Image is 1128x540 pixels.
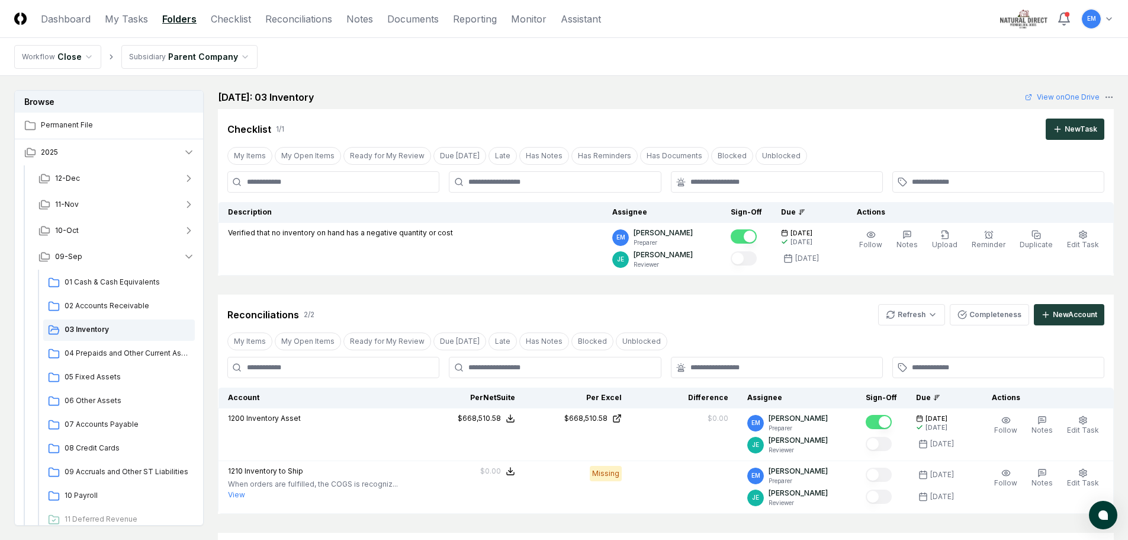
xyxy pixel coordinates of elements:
th: Sign-Off [721,202,772,223]
span: Duplicate [1020,240,1053,249]
div: $0.00 [480,466,501,477]
div: Account [228,392,409,403]
button: View [228,490,245,500]
span: 12-Dec [55,173,80,184]
button: Mark complete [866,437,892,451]
button: Upload [930,228,960,253]
a: 02 Accounts Receivable [43,296,195,317]
button: 11-Nov [29,191,204,218]
span: 1200 [228,414,245,423]
div: Reconciliations [227,308,299,322]
div: Due [781,207,828,218]
button: Has Documents [640,147,709,165]
a: Permanent File [15,113,204,139]
span: 10 Payroll [65,490,190,501]
button: Has Notes [519,147,569,165]
button: Follow [992,466,1020,491]
div: Workflow [22,52,55,62]
button: Refresh [878,304,945,325]
span: Edit Task [1067,478,1099,487]
span: Follow [859,240,882,249]
button: Due Today [433,147,486,165]
span: Edit Task [1067,240,1099,249]
button: Unblocked [616,333,667,350]
span: 09 Accruals and Other ST Liabilities [65,466,190,477]
a: Reconciliations [265,12,332,26]
span: Inventory Asset [246,414,301,423]
span: Notes [1031,478,1053,487]
a: 08 Credit Cards [43,438,195,459]
span: Edit Task [1067,426,1099,434]
p: Preparer [769,424,828,433]
p: Preparer [634,238,693,247]
div: Checklist [227,122,271,136]
button: NewAccount [1034,304,1104,325]
a: Reporting [453,12,497,26]
button: Ready for My Review [343,147,431,165]
th: Sign-Off [856,388,907,408]
div: [DATE] [930,491,954,502]
button: My Items [227,333,272,350]
th: Per NetSuite [418,388,525,408]
span: Notes [896,240,918,249]
button: Has Notes [519,333,569,350]
p: [PERSON_NAME] [634,228,693,238]
button: Has Reminders [571,147,638,165]
a: 09 Accruals and Other ST Liabilities [43,462,195,483]
button: 10-Oct [29,218,204,244]
div: $668,510.58 [458,413,501,424]
th: Assignee [738,388,856,408]
a: 03 Inventory [43,319,195,341]
div: $0.00 [708,413,728,424]
th: Description [218,202,603,223]
p: [PERSON_NAME] [769,435,828,446]
div: Missing [590,466,622,481]
button: Mark complete [731,229,757,244]
button: Edit Task [1065,466,1101,491]
button: 12-Dec [29,165,204,191]
span: 05 Fixed Assets [65,372,190,382]
p: Verified that no inventory on hand has a negative quantity or cost [228,228,453,238]
span: 10-Oct [55,225,79,236]
a: 11 Deferred Revenue [43,509,195,531]
p: Reviewer [769,446,828,455]
span: Upload [932,240,957,249]
button: Notes [1029,413,1055,438]
button: Unblocked [756,147,807,165]
h2: [DATE]: 03 Inventory [218,90,314,104]
button: Mark complete [866,468,892,482]
p: [PERSON_NAME] [634,250,693,260]
p: [PERSON_NAME] [769,466,828,477]
div: Subsidiary [129,52,166,62]
button: My Open Items [275,147,341,165]
a: 10 Payroll [43,485,195,507]
th: Per Excel [525,388,631,408]
div: Actions [847,207,1104,218]
span: 02 Accounts Receivable [65,301,190,311]
span: 09-Sep [55,251,82,262]
div: 1 / 1 [276,124,284,135]
div: [DATE] [795,253,819,264]
button: My Open Items [275,333,341,350]
button: NewTask [1046,119,1104,140]
button: Follow [857,228,885,253]
button: My Items [227,147,272,165]
button: Notes [894,228,920,253]
th: Assignee [603,202,721,223]
div: $668,510.58 [564,413,608,424]
a: Assistant [561,12,601,26]
button: Mark complete [731,251,757,266]
a: 05 Fixed Assets [43,367,195,388]
span: Permanent File [41,120,195,130]
h3: Browse [15,91,203,113]
span: 04 Prepaids and Other Current Assets [65,348,190,359]
span: 1210 [228,466,243,475]
button: $0.00 [480,466,515,477]
span: 08 Credit Cards [65,443,190,453]
button: atlas-launcher [1089,501,1117,529]
span: JE [752,440,759,449]
span: Notes [1031,426,1053,434]
button: Blocked [571,333,613,350]
button: EM [1081,8,1102,30]
span: EM [1087,14,1096,23]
